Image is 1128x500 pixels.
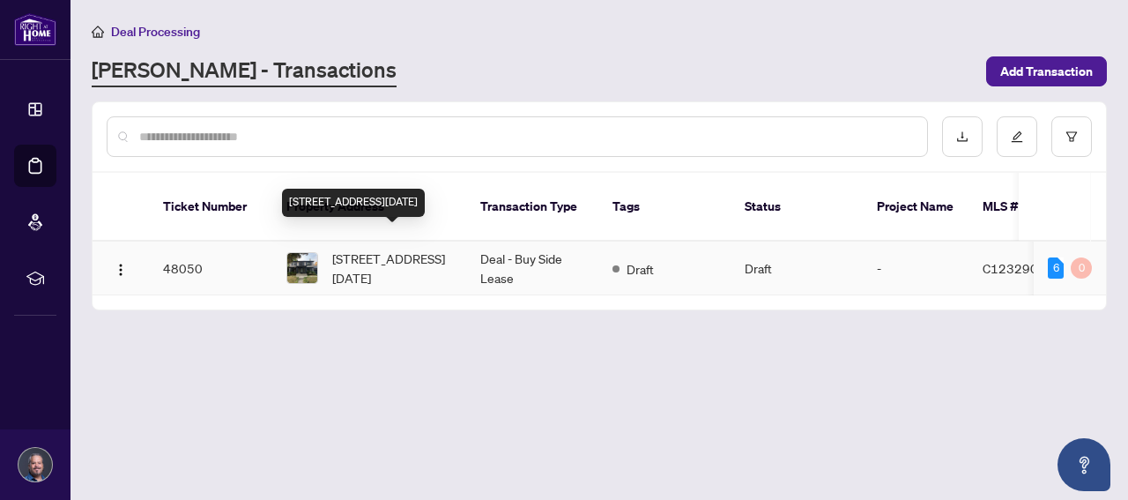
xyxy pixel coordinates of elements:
[986,56,1107,86] button: Add Transaction
[1048,257,1064,279] div: 6
[1057,438,1110,491] button: Open asap
[466,242,598,295] td: Deal - Buy Side Lease
[92,26,104,38] span: home
[1051,116,1092,157] button: filter
[1071,257,1092,279] div: 0
[956,131,968,143] span: download
[107,254,135,282] button: Logo
[272,173,466,242] th: Property Address
[149,173,272,242] th: Ticket Number
[466,173,598,242] th: Transaction Type
[111,24,200,40] span: Deal Processing
[863,242,968,295] td: -
[332,249,452,287] span: [STREET_ADDRESS][DATE]
[983,260,1054,276] span: C12329084
[1065,131,1078,143] span: filter
[997,116,1037,157] button: edit
[149,242,272,295] td: 48050
[1000,57,1093,86] span: Add Transaction
[282,189,425,217] div: [STREET_ADDRESS][DATE]
[19,448,52,481] img: Profile Icon
[114,263,128,277] img: Logo
[968,173,1074,242] th: MLS #
[942,116,983,157] button: download
[598,173,731,242] th: Tags
[92,56,397,87] a: [PERSON_NAME] - Transactions
[14,13,56,46] img: logo
[1011,131,1023,143] span: edit
[287,253,317,283] img: thumbnail-img
[627,259,654,279] span: Draft
[731,242,863,295] td: Draft
[731,173,863,242] th: Status
[863,173,968,242] th: Project Name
